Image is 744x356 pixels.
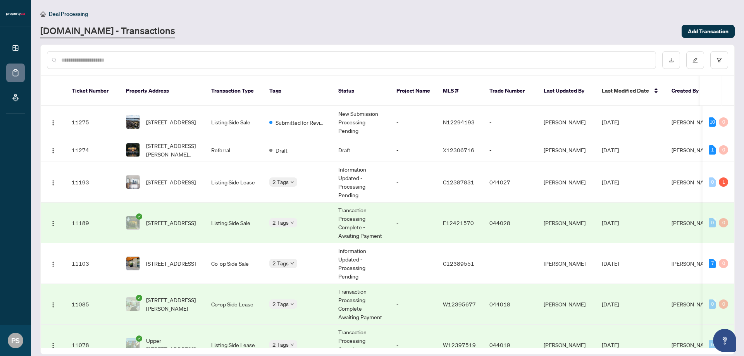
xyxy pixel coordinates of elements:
th: Last Updated By [537,76,596,106]
span: PS [11,335,20,346]
button: filter [710,51,728,69]
td: Co-op Side Sale [205,243,263,284]
div: 7 [709,259,716,268]
td: - [390,138,437,162]
th: Tags [263,76,332,106]
span: 2 Tags [272,340,289,349]
td: - [390,162,437,203]
span: [STREET_ADDRESS] [146,118,196,126]
th: Trade Number [483,76,537,106]
td: 044028 [483,203,537,243]
td: New Submission - Processing Pending [332,106,390,138]
th: Property Address [120,76,205,106]
button: Logo [47,339,59,351]
span: [STREET_ADDRESS][PERSON_NAME] [146,296,199,313]
span: down [290,302,294,306]
span: W12397519 [443,341,476,348]
span: [DATE] [602,341,619,348]
img: Logo [50,302,56,308]
button: Logo [47,176,59,188]
td: [PERSON_NAME] [537,284,596,325]
img: thumbnail-img [126,216,139,229]
span: Last Modified Date [602,86,649,95]
td: [PERSON_NAME] [537,203,596,243]
td: 11274 [65,138,120,162]
td: Transaction Processing Complete - Awaiting Payment [332,284,390,325]
th: Project Name [390,76,437,106]
span: 2 Tags [272,218,289,227]
th: Created By [665,76,712,106]
td: 11275 [65,106,120,138]
span: down [290,221,294,225]
td: - [483,106,537,138]
td: Listing Side Sale [205,106,263,138]
span: 2 Tags [272,299,289,308]
span: C12387831 [443,179,474,186]
span: [DATE] [602,179,619,186]
img: thumbnail-img [126,175,139,189]
td: - [390,106,437,138]
img: Logo [50,220,56,227]
span: [STREET_ADDRESS] [146,259,196,268]
td: - [483,138,537,162]
button: Logo [47,144,59,156]
span: W12395677 [443,301,476,308]
td: - [390,243,437,284]
td: Co-op Side Lease [205,284,263,325]
td: 11189 [65,203,120,243]
span: Upper-[STREET_ADDRESS] [146,336,199,353]
span: [STREET_ADDRESS] [146,178,196,186]
img: Logo [50,180,56,186]
button: Logo [47,217,59,229]
span: check-circle [136,295,142,301]
span: check-circle [136,335,142,342]
span: Draft [276,146,288,155]
span: N12294193 [443,119,475,126]
span: Deal Processing [49,10,88,17]
span: [DATE] [602,219,619,226]
img: thumbnail-img [126,257,139,270]
th: Transaction Type [205,76,263,106]
td: 11103 [65,243,120,284]
button: Open asap [713,329,736,352]
div: 0 [709,340,716,349]
span: [PERSON_NAME] [672,260,713,267]
div: 1 [719,177,728,187]
div: 0 [719,145,728,155]
a: [DOMAIN_NAME] - Transactions [40,24,175,38]
div: 0 [719,117,728,127]
span: [STREET_ADDRESS] [146,218,196,227]
span: [PERSON_NAME] [672,301,713,308]
span: Submitted for Review [276,118,326,127]
span: [DATE] [602,146,619,153]
td: Transaction Processing Complete - Awaiting Payment [332,203,390,243]
img: thumbnail-img [126,115,139,129]
button: download [662,51,680,69]
button: Logo [47,257,59,270]
div: 0 [719,218,728,227]
td: [PERSON_NAME] [537,138,596,162]
td: Information Updated - Processing Pending [332,162,390,203]
span: E12421570 [443,219,474,226]
span: X12306716 [443,146,474,153]
span: 2 Tags [272,259,289,268]
span: edit [692,57,698,63]
span: down [290,180,294,184]
div: 0 [709,177,716,187]
td: 044018 [483,284,537,325]
img: thumbnail-img [126,143,139,157]
img: Logo [50,148,56,154]
div: 0 [719,299,728,309]
span: filter [716,57,722,63]
div: 0 [719,259,728,268]
td: Listing Side Sale [205,203,263,243]
span: [DATE] [602,119,619,126]
button: Add Transaction [682,25,735,38]
span: down [290,261,294,265]
span: download [668,57,674,63]
span: check-circle [136,213,142,220]
td: 11085 [65,284,120,325]
img: thumbnail-img [126,298,139,311]
span: down [290,343,294,347]
span: 2 Tags [272,177,289,186]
